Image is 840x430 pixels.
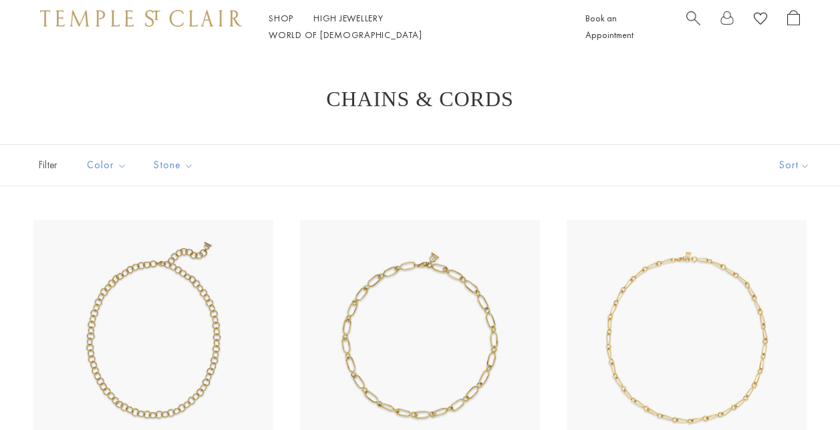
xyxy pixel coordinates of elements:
a: View Wishlist [754,10,767,31]
a: Search [686,10,700,43]
a: World of [DEMOGRAPHIC_DATA]World of [DEMOGRAPHIC_DATA] [269,29,422,41]
button: Show sort by [749,145,840,186]
a: High JewelleryHigh Jewellery [313,12,384,24]
a: Book an Appointment [585,12,634,41]
a: Open Shopping Bag [787,10,800,43]
span: Color [80,157,137,174]
a: ShopShop [269,12,293,24]
h1: Chains & Cords [53,87,787,111]
span: Stone [147,157,204,174]
button: Stone [144,150,204,180]
nav: Main navigation [269,10,555,43]
button: Color [77,150,137,180]
img: Temple St. Clair [40,10,242,26]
